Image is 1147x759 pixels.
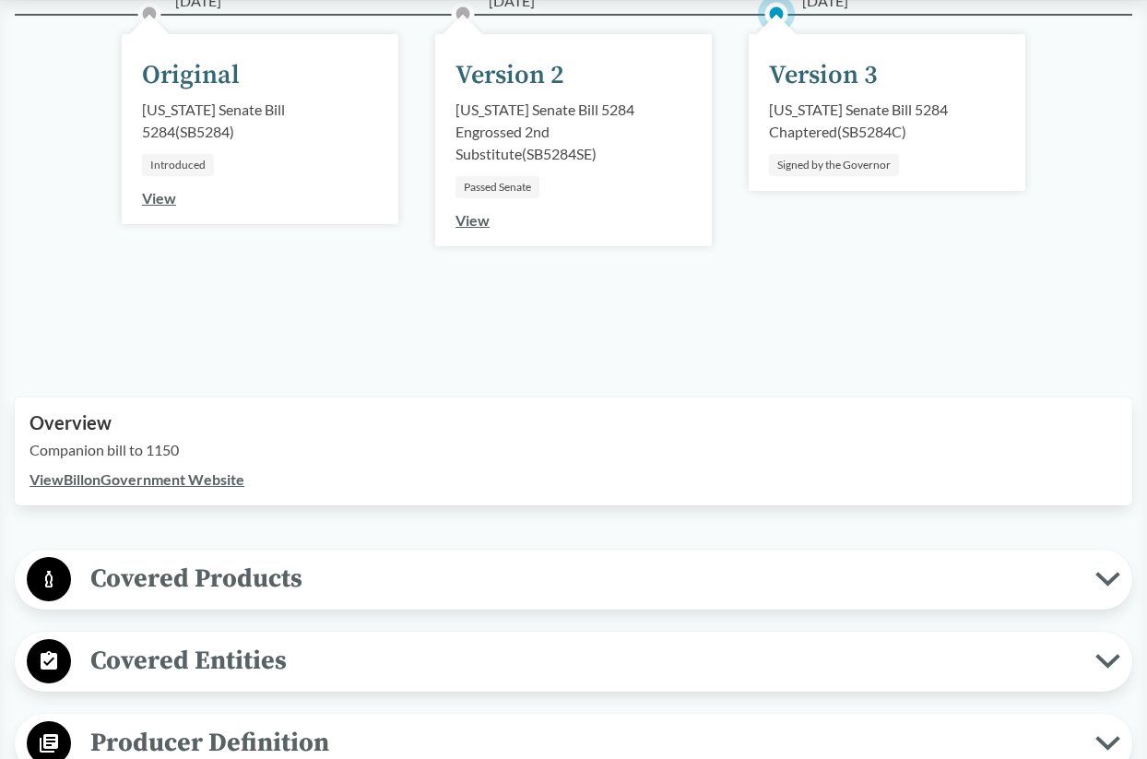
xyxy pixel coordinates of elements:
[455,176,539,198] div: Passed Senate
[142,99,378,143] div: [US_STATE] Senate Bill 5284 ( SB5284 )
[71,558,1095,599] span: Covered Products
[455,56,564,95] div: Version 2
[142,189,176,207] a: View
[769,56,878,95] div: Version 3
[21,556,1126,603] button: Covered Products
[455,211,490,229] a: View
[21,638,1126,685] button: Covered Entities
[30,412,1117,433] h2: Overview
[769,154,899,176] div: Signed by the Governor
[455,99,692,165] div: [US_STATE] Senate Bill 5284 Engrossed 2nd Substitute ( SB5284SE )
[142,154,214,176] div: Introduced
[142,56,240,95] div: Original
[71,640,1095,682] span: Covered Entities
[30,439,1117,461] p: Companion bill to 1150
[30,470,244,488] a: ViewBillonGovernment Website
[769,99,1005,143] div: [US_STATE] Senate Bill 5284 Chaptered ( SB5284C )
